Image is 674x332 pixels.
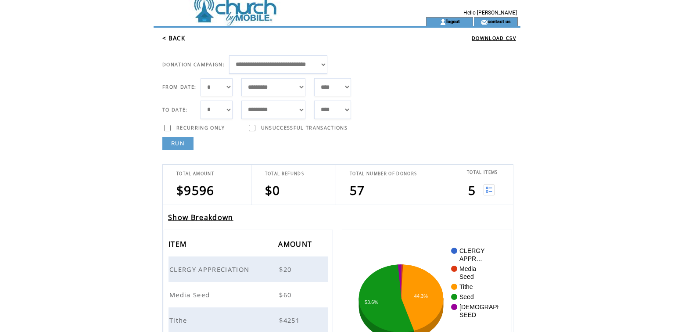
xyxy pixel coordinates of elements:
[472,35,516,41] a: DOWNLOAD CSV
[169,290,212,298] a: Media Seed
[176,182,215,198] span: $9596
[162,61,225,68] span: DONATION CAMPAIGN:
[459,293,474,300] text: Seed
[265,182,280,198] span: $0
[162,34,185,42] a: < BACK
[261,125,348,131] span: UNSUCCESSFUL TRANSACTIONS
[459,273,474,280] text: Seed
[481,18,488,25] img: contact_us_icon.gif
[279,290,294,299] span: $60
[463,10,517,16] span: Hello [PERSON_NAME]
[169,265,251,274] span: CLERGY APPRECIATION
[459,265,476,272] text: Media
[168,213,233,222] a: Show Breakdown
[459,303,528,310] text: [DEMOGRAPHIC_DATA]
[169,290,212,299] span: Media Seed
[162,107,188,113] span: TO DATE:
[350,171,417,177] span: TOTAL NUMBER OF DONORS
[279,316,302,325] span: $4251
[446,18,460,24] a: logout
[176,171,214,177] span: TOTAL AMOUNT
[414,293,428,298] text: 44.3%
[484,184,495,195] img: View list
[168,241,189,246] a: ITEM
[162,137,194,150] a: RUN
[169,265,251,273] a: CLERGY APPRECIATION
[459,283,473,290] text: Tithe
[467,170,498,175] span: TOTAL ITEMS
[459,311,476,318] text: SEED
[169,316,190,324] a: Tithe
[168,237,189,253] span: ITEM
[176,125,225,131] span: RECURRING ONLY
[162,84,196,90] span: FROM DATE:
[350,182,365,198] span: 57
[488,18,511,24] a: contact us
[278,237,314,253] span: AMOUNT
[459,255,482,262] text: APPR…
[468,182,476,198] span: 5
[440,18,446,25] img: account_icon.gif
[365,299,378,304] text: 53.6%
[459,247,485,254] text: CLERGY
[278,241,314,246] a: AMOUNT
[265,171,304,177] span: TOTAL REFUNDS
[279,265,294,274] span: $20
